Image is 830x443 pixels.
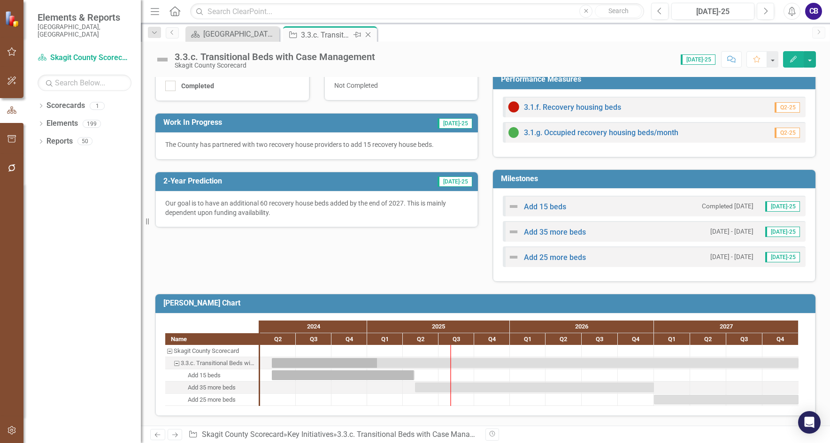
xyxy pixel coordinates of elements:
div: Q4 [618,333,654,345]
button: CB [805,3,822,20]
img: Not Defined [508,226,519,237]
a: Add 35 more beds [524,228,586,237]
div: Add 25 more beds [165,394,259,406]
div: Task: Start date: 2027-01-01 End date: 2027-12-31 [165,394,259,406]
div: 2027 [654,321,799,333]
div: Q3 [296,333,331,345]
div: Task: Start date: 2025-05-02 End date: 2026-12-31 [415,382,654,392]
div: Add 15 beds [188,369,221,382]
span: [DATE]-25 [765,227,800,237]
div: 50 [77,137,92,145]
span: [DATE]-25 [765,201,800,212]
div: Q3 [582,333,618,345]
div: [GEOGRAPHIC_DATA] Page [203,28,277,40]
img: Below Plan [508,101,519,113]
a: Reports [46,136,73,147]
p: Our goal is to have an additional 60 recovery house beds added by the end of 2027. This is mainly... [165,199,468,217]
div: Task: Start date: 2025-05-02 End date: 2026-12-31 [165,382,259,394]
span: Search [608,7,629,15]
a: Scorecards [46,100,85,111]
div: 1 [90,102,105,110]
div: 2025 [367,321,510,333]
div: Q1 [367,333,403,345]
img: Not Defined [508,252,519,263]
div: Q4 [762,333,799,345]
h3: Work In Progress [163,118,356,127]
div: 2026 [510,321,654,333]
img: ClearPoint Strategy [5,11,21,27]
button: [DATE]-25 [671,3,754,20]
div: Q3 [438,333,474,345]
div: Name [165,333,259,345]
div: Q2 [260,333,296,345]
input: Search ClearPoint... [190,3,644,20]
div: 2024 [260,321,367,333]
a: Add 15 beds [524,202,566,211]
div: 3.3.c. Transitional Beds with Case Management [337,430,495,439]
div: Open Intercom Messenger [798,411,821,434]
div: Q2 [546,333,582,345]
div: Task: Start date: 2024-05-01 End date: 2025-05-01 [272,370,415,380]
h3: 2-Year Prediction [163,177,356,185]
div: 3.3.c. Transitional Beds with Case Management [165,357,259,369]
div: Q1 [510,333,546,345]
span: [DATE]-25 [438,176,472,187]
input: Search Below... [38,75,131,91]
div: Add 35 more beds [165,382,259,394]
div: Skagit County Scorecard [175,62,375,69]
div: Skagit County Scorecard [174,345,239,357]
a: Skagit County Scorecard [38,53,131,63]
span: [DATE]-25 [681,54,715,65]
div: Task: Start date: 2024-05-01 End date: 2027-12-31 [272,358,799,368]
div: Task: Start date: 2027-01-01 End date: 2027-12-31 [654,395,799,405]
div: Q1 [654,333,690,345]
img: Not Defined [155,52,170,67]
a: [GEOGRAPHIC_DATA] Page [188,28,277,40]
small: Completed [DATE] [702,202,753,211]
span: Elements & Reports [38,12,131,23]
div: Not Completed [324,73,478,100]
div: Task: Skagit County Scorecard Start date: 2024-05-01 End date: 2024-05-02 [165,345,259,357]
div: Q4 [331,333,367,345]
img: Not Defined [508,201,519,212]
span: Q2-25 [775,102,800,113]
div: 3.3.c. Transitional Beds with Case Management [175,52,375,62]
h3: Performance Measures [501,75,811,84]
div: Add 25 more beds [188,394,236,406]
div: Skagit County Scorecard [165,345,259,357]
div: 199 [83,120,101,128]
span: [DATE]-25 [438,118,472,129]
a: 3.1.g. Occupied recovery housing beds/month [524,128,678,137]
img: On Target [508,127,519,138]
a: 3.1.f. Recovery housing beds [524,103,621,112]
small: [GEOGRAPHIC_DATA], [GEOGRAPHIC_DATA] [38,23,131,38]
h3: [PERSON_NAME] Chart [163,299,811,307]
a: Elements [46,118,78,129]
a: Add 25 more beds [524,253,586,262]
div: Task: Start date: 2024-05-01 End date: 2025-05-01 [165,369,259,382]
button: Search [595,5,642,18]
p: The County has partnered with two recovery house providers to add 15 recovery house beds. [165,140,468,149]
div: Q2 [690,333,726,345]
div: Add 35 more beds [188,382,236,394]
div: Task: Start date: 2024-05-01 End date: 2027-12-31 [165,357,259,369]
div: [DATE]-25 [675,6,751,17]
small: [DATE] - [DATE] [710,227,753,236]
span: [DATE]-25 [765,252,800,262]
a: Skagit County Scorecard [202,430,284,439]
small: [DATE] - [DATE] [710,252,753,261]
div: Q4 [474,333,510,345]
div: Add 15 beds [165,369,259,382]
div: » » [188,429,478,440]
h3: Milestones [501,175,811,183]
div: Q3 [726,333,762,345]
div: 3.3.c. Transitional Beds with Case Management [181,357,256,369]
span: Q2-25 [775,128,800,138]
a: Key Initiatives [287,430,333,439]
div: 3.3.c. Transitional Beds with Case Management [301,29,351,41]
div: Q2 [403,333,438,345]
